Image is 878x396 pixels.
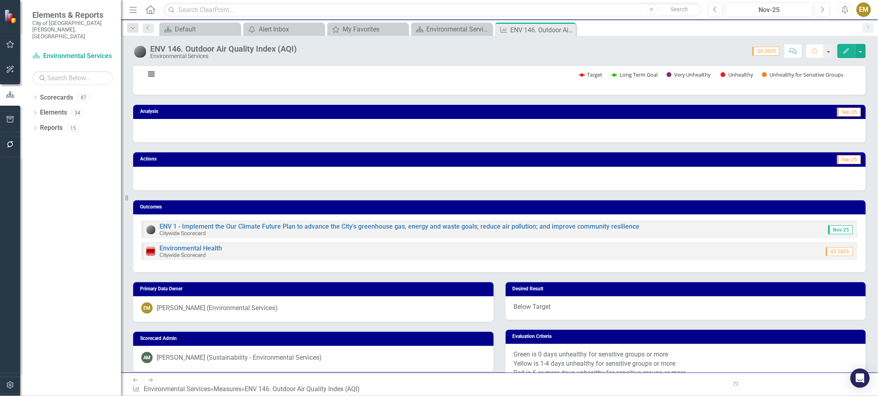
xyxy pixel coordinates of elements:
[427,24,490,34] div: Environmental Services
[259,24,322,34] div: Alert Inbox
[4,9,18,23] img: ClearPoint Strategy
[141,302,153,314] div: EM
[413,24,490,34] a: Environmental Services
[671,6,688,13] span: Search
[514,303,551,311] span: Below Target
[851,369,870,388] div: Open Intercom Messenger
[728,5,811,15] div: Nov-25
[721,71,753,78] button: Show Unhealthy
[40,108,67,117] a: Elements
[513,334,862,339] h3: Evaluation Criteria
[140,109,446,114] h3: Analysis
[579,71,603,78] button: Show Target
[513,286,862,292] h3: Desired Result
[157,304,278,313] div: [PERSON_NAME] (Environmental Services)
[67,125,80,131] div: 15
[140,156,430,162] h3: Actions
[762,71,845,78] button: Show Unhealthy for Sensitive Groups
[140,286,490,292] h3: Primary Data Owner
[150,53,297,59] div: Environmental Services
[150,44,297,53] div: ENV 146. Outdoor Air Quality Index (AQI)
[660,4,700,15] button: Search
[214,385,241,393] a: Measures
[40,93,73,102] a: Scorecards
[140,204,862,210] h3: Outcomes
[140,336,490,341] h3: Scorecard Admin
[837,108,861,117] span: Sep-25
[343,24,406,34] div: My Favorites
[752,47,780,56] span: Q3 2025
[32,20,113,40] small: City of [GEOGRAPHIC_DATA][PERSON_NAME], [GEOGRAPHIC_DATA]
[245,24,322,34] a: Alert Inbox
[146,68,157,79] button: View chart menu, Chart
[725,2,813,17] button: Nov-25
[32,52,113,61] a: Environmental Services
[133,45,146,58] img: No Information
[667,71,712,78] button: Show Very Unhealthy
[146,225,155,234] img: No Information
[175,24,238,34] div: Default
[144,385,210,393] a: Environmental Services
[40,123,63,133] a: Reports
[32,71,113,85] input: Search Below...
[514,350,858,378] p: Green is 0 days unhealthy for sensitive groups or more Yellow is 1-4 days unhealthy for sensitive...
[612,71,658,78] button: Show Long Term Goal
[159,223,640,230] a: ENV 1 - Implement the Our Climate Future Plan to advance the City's greenhouse gas, energy and wa...
[837,155,861,164] span: Sep-25
[159,244,222,252] a: Environmental Health
[141,352,153,363] div: AM
[163,3,702,17] input: Search ClearPoint...
[161,24,238,34] a: Default
[245,385,360,393] div: ENV 146. Outdoor Air Quality Index (AQI)
[159,230,206,236] small: Citywide Scorecard
[826,247,853,256] span: Q3 2025
[157,353,322,363] div: [PERSON_NAME] (Sustainability - Environmental Services)
[159,252,206,258] small: Citywide Scorecard
[77,94,90,101] div: 87
[132,385,363,394] div: » »
[511,25,574,35] div: ENV 146. Outdoor Air Quality Index (AQI)
[146,246,155,256] img: Below Plan
[71,109,84,116] div: 34
[329,24,406,34] a: My Favorites
[32,10,113,20] span: Elements & Reports
[857,2,871,17] button: EM
[828,225,853,234] span: Nov-25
